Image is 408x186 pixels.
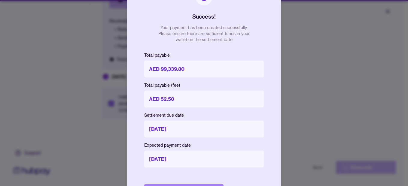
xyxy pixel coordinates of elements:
[144,151,264,167] p: [DATE]
[144,82,264,88] p: Total payable (fee)
[156,25,252,43] p: Your payment has been created successfully. Please ensure there are sufficient funds in your wall...
[144,121,264,137] p: [DATE]
[144,91,264,107] p: AED 52.50
[192,13,216,21] h2: Success!
[144,52,264,58] p: Total payable
[144,112,264,118] p: Settlement due date
[144,61,264,77] p: AED 99,339.80
[144,142,264,148] p: Expected payment date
